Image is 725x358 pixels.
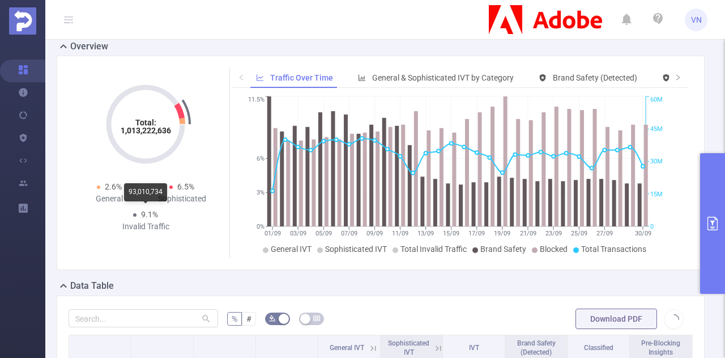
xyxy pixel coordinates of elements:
span: General IVT [271,245,312,254]
input: Search... [69,309,218,327]
div: 93,010,734 [124,183,167,201]
span: Sophisticated IVT [325,245,387,254]
button: Download PDF [575,309,657,329]
span: General & Sophisticated IVT by Category [372,73,514,82]
div: Invalid Traffic [109,221,182,233]
i: icon: bg-colors [269,315,276,322]
tspan: 30/09 [634,230,651,237]
tspan: 11/09 [392,230,408,237]
i: icon: table [313,315,320,322]
tspan: 17/09 [468,230,485,237]
i: icon: left [238,74,245,81]
span: Total Transactions [581,245,646,254]
tspan: 15/09 [443,230,459,237]
span: % [232,314,237,323]
tspan: 19/09 [494,230,510,237]
span: Brand Safety (Detected) [517,339,556,356]
span: Blocked [540,245,568,254]
span: Sophisticated IVT [388,339,429,356]
span: Pre-Blocking Insights [641,339,680,356]
tspan: 01/09 [264,230,280,237]
i: icon: bar-chart [358,74,366,82]
img: Protected Media [9,7,36,35]
i: icon: right [675,74,681,81]
h2: Data Table [70,279,114,293]
span: IVT [469,344,479,352]
tspan: 23/09 [545,230,561,237]
span: Brand Safety (Detected) [553,73,637,82]
tspan: 05/09 [315,230,331,237]
span: General IVT [330,344,364,352]
span: Classified [584,344,613,352]
tspan: 6% [257,155,265,163]
tspan: 21/09 [519,230,536,237]
tspan: 30M [650,158,663,166]
tspan: 09/09 [366,230,382,237]
tspan: 45M [650,125,663,133]
tspan: 0 [650,223,654,230]
h2: Overview [70,40,108,53]
tspan: 07/09 [340,230,357,237]
tspan: Total: [135,118,156,127]
tspan: 15M [650,191,663,198]
span: Traffic Over Time [270,73,333,82]
tspan: 3% [257,189,265,196]
span: Brand Safety [480,245,526,254]
tspan: 11.5% [248,96,265,104]
div: General [73,193,146,205]
div: Sophisticated [146,193,218,205]
tspan: 13/09 [417,230,434,237]
tspan: 25/09 [570,230,587,237]
span: # [246,314,251,323]
i: icon: line-chart [256,74,264,82]
tspan: 60M [650,96,663,104]
tspan: 1,013,222,636 [121,126,171,135]
span: Total Invalid Traffic [400,245,467,254]
span: 9.1% [141,210,158,219]
span: 6.5% [177,182,194,191]
tspan: 03/09 [289,230,306,237]
tspan: 27/09 [596,230,612,237]
span: 2.6% [105,182,122,191]
tspan: 0% [257,223,265,230]
span: VN [691,9,702,31]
